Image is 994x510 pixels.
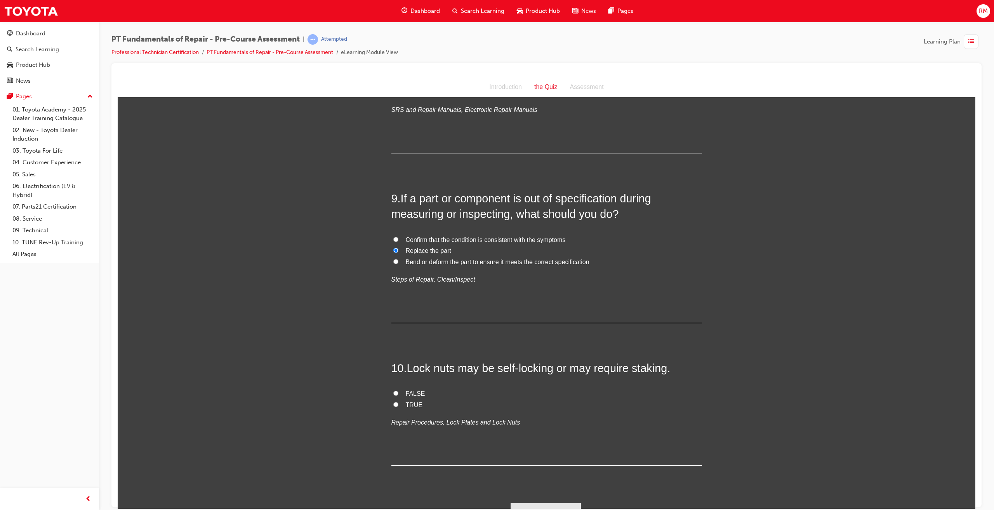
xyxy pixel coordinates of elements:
span: Search Learning [461,7,504,16]
span: guage-icon [7,30,13,37]
a: 10. TUNE Rev-Up Training [9,237,96,249]
span: guage-icon [401,6,407,16]
span: search-icon [7,46,12,53]
a: pages-iconPages [602,3,639,19]
a: news-iconNews [566,3,602,19]
span: If a part or component is out of specification during measuring or inspecting, what should you do? [274,115,533,143]
span: Bend or deform the part to ensure it meets the correct specification [288,181,472,188]
span: Product Hub [526,7,560,16]
div: the Quiz [410,4,446,16]
div: Assessment [446,4,492,16]
button: RM [977,4,990,18]
input: FALSE [276,313,281,319]
span: search-icon [452,6,458,16]
h2: 9 . [274,113,584,145]
button: Submit Answers [393,426,464,447]
input: TRUE [276,325,281,330]
div: Dashboard [16,29,45,38]
span: car-icon [7,62,13,69]
button: Pages [3,89,96,104]
em: Repair Procedures, Lock Plates and Lock Nuts [274,342,403,348]
div: News [16,77,31,85]
a: PT Fundamentals of Repair - Pre-Course Assessment [207,49,333,56]
span: pages-icon [608,6,614,16]
span: car-icon [517,6,523,16]
span: Confirm that the condition is consistent with the symptoms [288,159,448,166]
span: learningRecordVerb_ATTEMPT-icon [308,34,318,45]
span: news-icon [572,6,578,16]
a: Dashboard [3,26,96,41]
span: FALSE [288,313,308,320]
a: 09. Technical [9,225,96,237]
span: Replace the part [288,170,334,177]
a: News [3,74,96,88]
a: All Pages [9,248,96,260]
a: Search Learning [3,42,96,57]
a: 07. Parts21 Certification [9,201,96,213]
span: | [303,35,304,44]
a: 02. New - Toyota Dealer Induction [9,124,96,145]
span: TRUE [288,324,305,331]
a: 01. Toyota Academy - 2025 Dealer Training Catalogue [9,104,96,124]
span: up-icon [87,92,93,102]
span: PT Fundamentals of Repair - Pre-Course Assessment [111,35,300,44]
div: Attempted [321,36,347,43]
em: SRS and Repair Manuals, Electronic Repair Manuals [274,29,420,36]
span: Learning Plan [924,37,961,46]
span: RM [979,7,988,16]
button: DashboardSearch LearningProduct HubNews [3,25,96,89]
a: search-iconSearch Learning [446,3,511,19]
a: 08. Service [9,213,96,225]
img: Trak [4,2,58,20]
div: Introduction [365,4,410,16]
h2: 10 . [274,283,584,299]
a: Professional Technician Certification [111,49,199,56]
li: eLearning Module View [341,48,398,57]
a: 05. Sales [9,169,96,181]
span: prev-icon [85,494,91,504]
a: Product Hub [3,58,96,72]
a: 06. Electrification (EV & Hybrid) [9,180,96,201]
span: list-icon [968,37,974,47]
span: News [581,7,596,16]
em: Steps of Repair, Clean/Inspect [274,199,358,205]
a: 03. Toyota For Life [9,145,96,157]
span: Lock nuts may be self-locking or may require staking. [289,285,553,297]
a: guage-iconDashboard [395,3,446,19]
div: Product Hub [16,61,50,70]
a: car-iconProduct Hub [511,3,566,19]
input: Confirm that the condition is consistent with the symptoms [276,160,281,165]
span: news-icon [7,78,13,85]
span: Pages [617,7,633,16]
button: Learning Plan [924,34,982,49]
div: Pages [16,92,32,101]
a: 04. Customer Experience [9,157,96,169]
input: Replace the part [276,171,281,176]
input: Bend or deform the part to ensure it meets the correct specification [276,182,281,187]
div: Search Learning [16,45,59,54]
span: pages-icon [7,93,13,100]
span: Dashboard [410,7,440,16]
